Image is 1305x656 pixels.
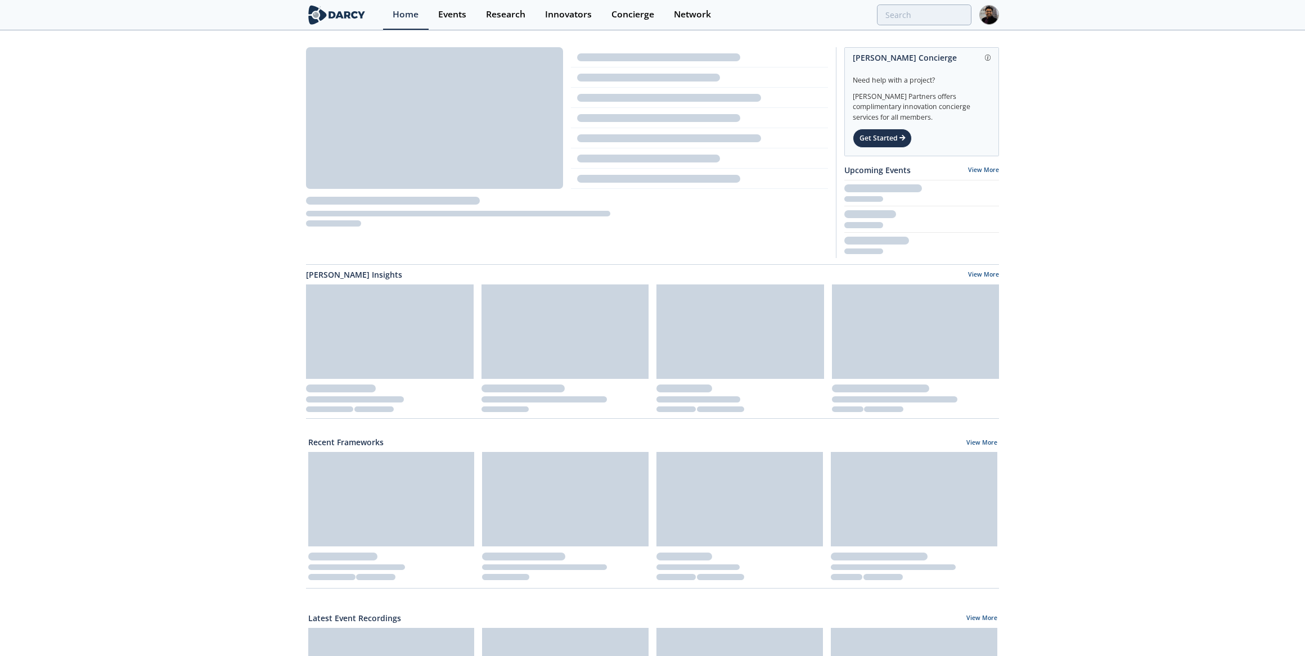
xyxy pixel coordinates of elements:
[979,5,999,25] img: Profile
[308,436,384,448] a: Recent Frameworks
[968,166,999,174] a: View More
[844,164,911,176] a: Upcoming Events
[486,10,525,19] div: Research
[853,129,912,148] div: Get Started
[393,10,418,19] div: Home
[966,614,997,624] a: View More
[674,10,711,19] div: Network
[306,269,402,281] a: [PERSON_NAME] Insights
[877,4,971,25] input: Advanced Search
[853,48,991,67] div: [PERSON_NAME] Concierge
[853,67,991,85] div: Need help with a project?
[306,5,367,25] img: logo-wide.svg
[968,270,999,281] a: View More
[985,55,991,61] img: information.svg
[308,612,401,624] a: Latest Event Recordings
[438,10,466,19] div: Events
[545,10,592,19] div: Innovators
[966,438,997,449] a: View More
[853,85,991,123] div: [PERSON_NAME] Partners offers complimentary innovation concierge services for all members.
[611,10,654,19] div: Concierge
